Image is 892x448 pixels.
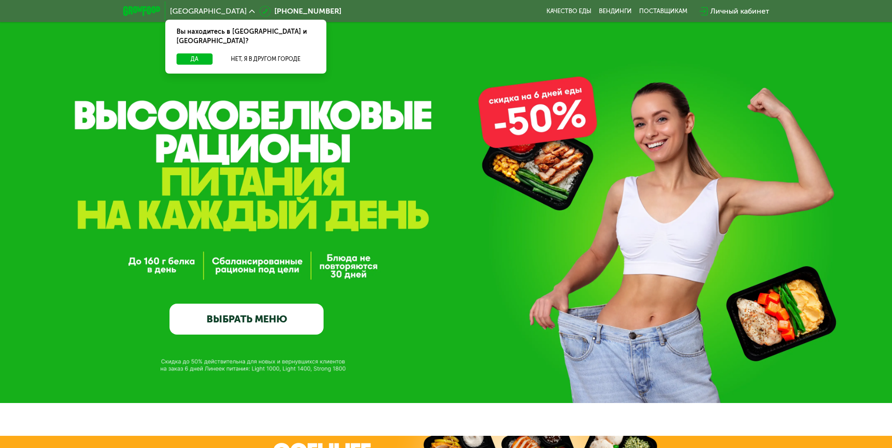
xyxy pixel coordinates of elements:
[710,6,769,17] div: Личный кабинет
[170,304,324,335] a: ВЫБРАТЬ МЕНЮ
[177,53,213,65] button: Да
[639,7,687,15] div: поставщикам
[165,20,326,53] div: Вы находитесь в [GEOGRAPHIC_DATA] и [GEOGRAPHIC_DATA]?
[599,7,632,15] a: Вендинги
[170,7,247,15] span: [GEOGRAPHIC_DATA]
[259,6,341,17] a: [PHONE_NUMBER]
[546,7,591,15] a: Качество еды
[216,53,315,65] button: Нет, я в другом городе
